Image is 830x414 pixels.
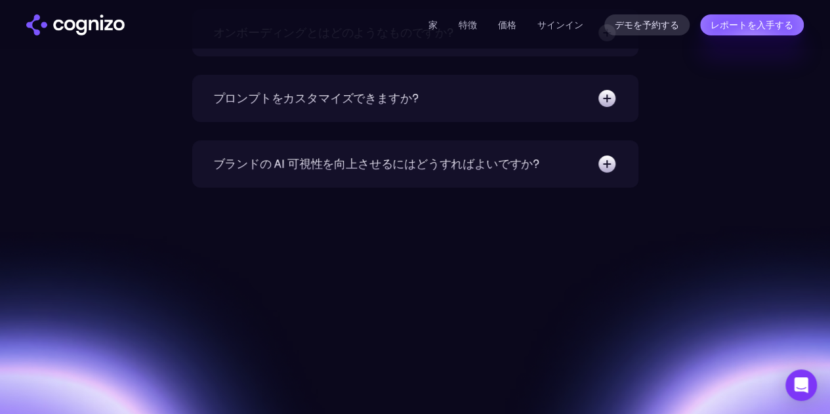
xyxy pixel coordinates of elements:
[428,19,438,31] a: 家
[785,369,817,401] div: インターコムメッセンジャーを開く
[604,14,690,35] a: デモを予約する
[213,91,419,106] font: プロンプトをカスタマイズできますか?
[700,14,804,35] a: レポートを入手する
[459,19,477,31] a: 特徴
[498,19,516,31] a: 価格
[213,156,539,171] font: ブランドの AI 可視性を向上させるにはどうすればよいですか?
[26,14,125,35] img: 認識ロゴ
[711,20,793,30] font: レポートを入手する
[537,17,583,33] a: サインイン
[615,20,679,30] font: デモを予約する
[26,14,125,35] a: 家
[537,19,583,31] font: サインイン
